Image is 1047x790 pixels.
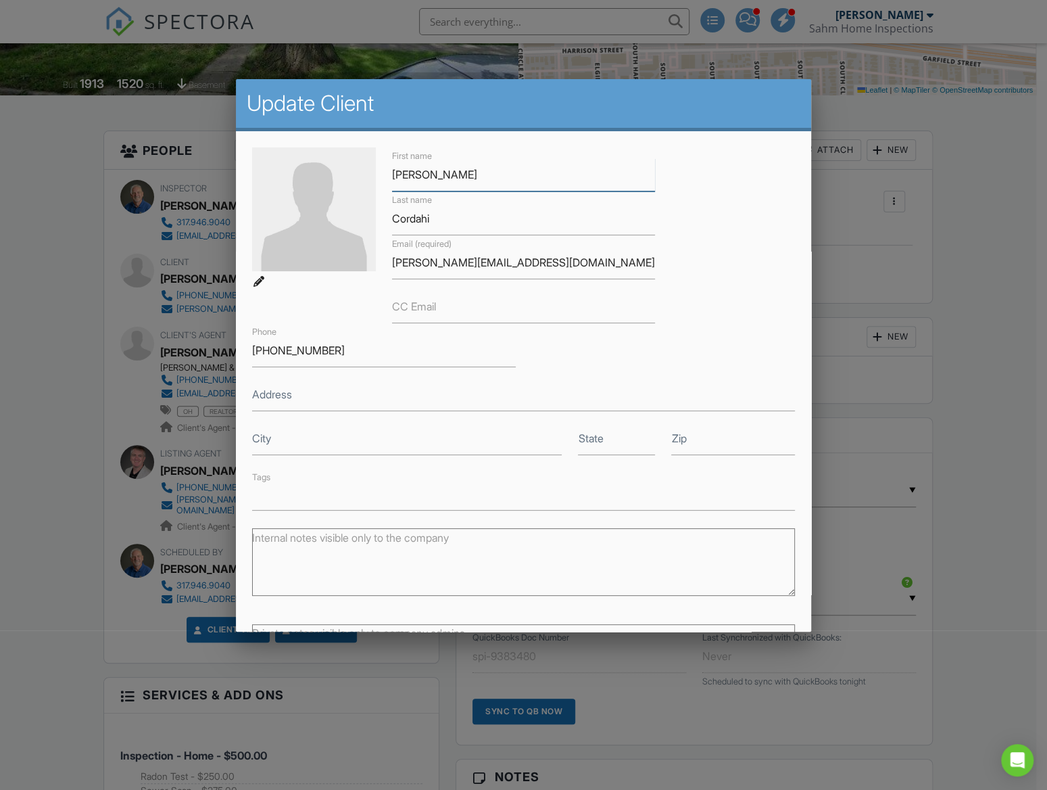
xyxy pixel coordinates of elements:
label: First name [392,150,432,162]
label: CC Email [392,299,436,314]
label: State [578,431,603,446]
label: Last name [392,194,432,206]
label: Address [252,387,292,402]
label: Private notes visible only to company admins [252,626,465,641]
label: Tags [252,472,270,482]
label: Phone [252,326,276,338]
div: Open Intercom Messenger [1001,744,1033,776]
h2: Update Client [247,90,801,117]
label: City [252,431,271,446]
img: default-user-f0147aede5fd5fa78ca7ade42f37bd4542148d508eef1c3d3ea960f66861d68b.jpg [252,147,376,271]
label: Internal notes visible only to the company [252,530,449,545]
label: Zip [671,431,686,446]
label: Email (required) [392,238,452,250]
